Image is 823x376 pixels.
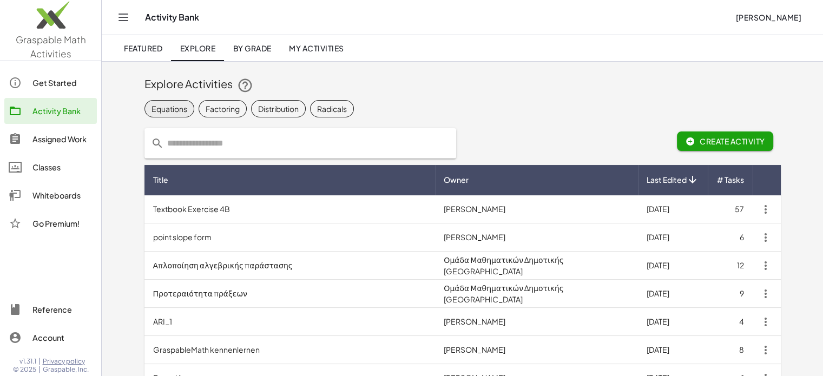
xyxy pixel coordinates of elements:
div: Factoring [206,103,240,114]
td: GraspableMath kennenlernen [144,336,436,364]
a: Account [4,325,97,351]
a: Classes [4,154,97,180]
span: By Grade [233,43,271,53]
button: Toggle navigation [115,9,132,26]
td: 12 [708,252,753,280]
td: [DATE] [638,308,708,336]
div: Radicals [317,103,347,114]
a: Reference [4,296,97,322]
span: Last Edited [647,174,687,186]
span: Create Activity [686,136,765,146]
div: Distribution [258,103,299,114]
span: Explore [180,43,215,53]
td: Textbook Exercise 4B [144,195,436,223]
td: [DATE] [638,195,708,223]
a: Whiteboards [4,182,97,208]
span: | [38,357,41,366]
span: Graspable Math Activities [16,34,86,60]
td: [PERSON_NAME] [435,195,637,223]
span: Featured [123,43,162,53]
span: | [38,365,41,374]
div: Whiteboards [32,189,93,202]
i: prepended action [151,137,164,150]
div: Classes [32,161,93,174]
div: Go Premium! [32,217,93,230]
span: Owner [444,174,469,186]
a: Privacy policy [43,357,89,366]
button: Create Activity [677,131,774,151]
td: [PERSON_NAME] [435,223,637,252]
span: v1.31.1 [19,357,36,366]
a: Activity Bank [4,98,97,124]
td: 57 [708,195,753,223]
span: [PERSON_NAME] [735,12,801,22]
td: 9 [708,280,753,308]
a: Assigned Work [4,126,97,152]
span: © 2025 [13,365,36,374]
a: Get Started [4,70,97,96]
td: Προτεραιότητα πράξεων [144,280,436,308]
td: [PERSON_NAME] [435,308,637,336]
td: [DATE] [638,280,708,308]
div: Reference [32,303,93,316]
td: Ομάδα Μαθηματικών Δημοτικής [GEOGRAPHIC_DATA] [435,252,637,280]
td: ARI_1 [144,308,436,336]
span: Graspable, Inc. [43,365,89,374]
td: point slope form [144,223,436,252]
span: My Activities [289,43,344,53]
td: [DATE] [638,223,708,252]
div: Equations [152,103,187,114]
td: [DATE] [638,336,708,364]
span: Title [153,174,168,186]
div: Assigned Work [32,133,93,146]
td: [DATE] [638,252,708,280]
td: 6 [708,223,753,252]
div: Activity Bank [32,104,93,117]
div: Explore Activities [144,76,781,94]
div: Account [32,331,93,344]
td: [PERSON_NAME] [435,336,637,364]
td: 4 [708,308,753,336]
button: [PERSON_NAME] [727,8,810,27]
span: # Tasks [717,174,744,186]
td: Απλοποίηση αλγεβρικής παράστασης [144,252,436,280]
td: Ομάδα Μαθηματικών Δημοτικής [GEOGRAPHIC_DATA] [435,280,637,308]
td: 8 [708,336,753,364]
div: Get Started [32,76,93,89]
